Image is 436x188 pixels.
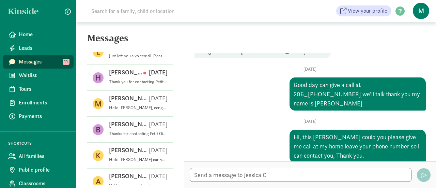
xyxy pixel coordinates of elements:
a: Messages 11 [3,55,74,69]
p: [PERSON_NAME] [109,94,149,102]
div: Hi, this [PERSON_NAME] could you please give me call at my home leave your phone number so i can ... [290,130,426,163]
span: View your profile [348,7,387,15]
p: Hello [PERSON_NAME] can you come see [DATE] at 6.00pm because I have lots of coming let me know i... [109,157,168,162]
p: [DATE] [149,120,168,128]
span: M [413,3,429,19]
span: Public profile [19,166,68,174]
figure: B [93,124,104,135]
a: View your profile [336,5,391,16]
p: [DATE] [149,146,168,154]
a: Enrollments [3,96,74,110]
span: 11 [63,59,69,65]
p: [PERSON_NAME] [109,146,149,154]
span: Payments [19,112,68,120]
p: [DATE] [194,67,426,72]
h5: Messages [76,33,184,49]
p: Just left you a voicemail. Please feel free to call or text me at [PHONE_NUMBER]. Thank you! [PER... [109,53,168,59]
p: [PERSON_NAME] [109,120,149,128]
figure: H [93,72,104,83]
input: Search for a family, child or location [87,4,278,18]
p: [DATE] [143,68,168,76]
figure: M [93,98,104,109]
span: Enrollments [19,99,68,107]
span: Tours [19,85,68,93]
span: Waitlist [19,71,68,79]
a: Waitlist [3,69,74,82]
p: Hello [PERSON_NAME], congratulations! I am happy to discuss our waitlist whenever you have time. ... [109,105,168,111]
a: Leads [3,41,74,55]
p: [PERSON_NAME] [109,172,149,180]
p: [DATE] [149,94,168,102]
p: [DATE] [149,172,168,180]
p: [PERSON_NAME] [109,68,143,76]
a: Tours [3,82,74,96]
p: Thank you for contacting Petit Oiseaux please call at [PHONE_NUMBER] at 5.00 pm [109,79,168,85]
span: Leads [19,44,68,52]
span: Home [19,30,68,39]
figure: L [93,46,104,57]
a: Public profile [3,163,74,177]
span: Messages [19,58,68,66]
p: Thanks for contacting Petit Oiseau x day care yes we'll have an opening spot available please con... [109,131,168,136]
a: Payments [3,110,74,123]
a: All families [3,149,74,163]
a: Home [3,28,74,41]
div: Good day can give a call at 206_[PHONE_NUMBER] we'll talk thank you my name is [PERSON_NAME] [290,77,426,111]
p: [DATE] [194,119,426,124]
figure: A [93,176,104,187]
figure: K [93,150,104,161]
span: Classrooms [19,179,68,188]
span: All families [19,152,68,160]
